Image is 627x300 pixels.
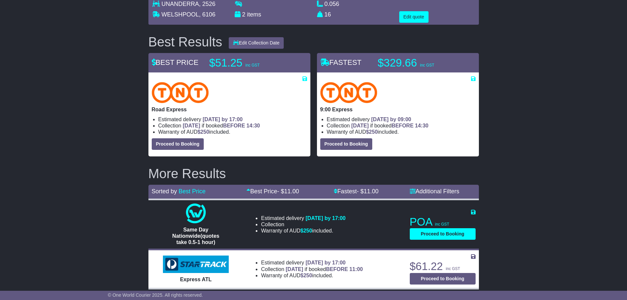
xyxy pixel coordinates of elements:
[320,58,362,67] span: FASTEST
[334,188,379,195] a: Fastest- $11.00
[261,259,363,266] li: Estimated delivery
[350,266,363,272] span: 11:00
[410,260,476,273] p: $61.22
[300,228,312,233] span: $
[305,215,346,221] span: [DATE] by 17:00
[415,123,429,128] span: 14:30
[261,272,363,279] li: Warranty of AUD included.
[179,188,206,195] a: Best Price
[158,129,307,135] li: Warranty of AUD included.
[247,11,261,18] span: items
[392,123,414,128] span: BEFORE
[197,129,209,135] span: $
[242,11,246,18] span: 2
[199,11,216,18] span: , 6106
[366,129,378,135] span: $
[435,222,449,227] span: inc GST
[286,266,363,272] span: if booked
[303,273,312,278] span: 250
[152,188,177,195] span: Sorted by
[162,1,199,7] span: UNANDERRA
[148,166,479,181] h2: More Results
[152,82,209,103] img: TNT Domestic: Road Express
[410,228,476,240] button: Proceed to Booking
[163,256,229,273] img: StarTrack: Express ATL
[261,228,346,234] li: Warranty of AUD included.
[410,273,476,285] button: Proceed to Booking
[320,106,476,113] p: 9:00 Express
[261,215,346,221] li: Estimated delivery
[325,11,331,18] span: 16
[261,266,363,272] li: Collection
[158,116,307,123] li: Estimated delivery
[261,221,346,228] li: Collection
[327,129,476,135] li: Warranty of AUD included.
[209,56,292,69] p: $51.25
[183,123,260,128] span: if booked
[303,228,312,233] span: 250
[399,11,429,23] button: Edit quote
[351,123,369,128] span: [DATE]
[223,123,245,128] span: BEFORE
[420,63,434,68] span: inc GST
[351,123,428,128] span: if booked
[183,123,200,128] span: [DATE]
[446,266,460,271] span: inc GST
[152,106,307,113] p: Road Express
[320,82,378,103] img: TNT Domestic: 9:00 Express
[158,123,307,129] li: Collection
[247,188,299,195] a: Best Price- $11.00
[277,188,299,195] span: - $
[247,123,260,128] span: 14:30
[180,277,212,282] span: Express ATL
[152,138,204,150] button: Proceed to Booking
[357,188,379,195] span: - $
[229,37,284,49] button: Edit Collection Date
[364,188,379,195] span: 11.00
[326,266,348,272] span: BEFORE
[200,129,209,135] span: 250
[286,266,303,272] span: [DATE]
[327,123,476,129] li: Collection
[203,117,243,122] span: [DATE] by 17:00
[410,188,459,195] a: Additional Filters
[108,292,203,298] span: © One World Courier 2025. All rights reserved.
[284,188,299,195] span: 11.00
[378,56,460,69] p: $329.66
[145,35,226,49] div: Best Results
[369,129,378,135] span: 250
[325,1,339,7] span: 0.056
[246,63,260,68] span: inc GST
[305,260,346,265] span: [DATE] by 17:00
[410,215,476,229] p: POA
[371,117,411,122] span: [DATE] by 09:00
[327,116,476,123] li: Estimated delivery
[172,227,219,245] span: Same Day Nationwide(quotes take 0.5-1 hour)
[186,204,206,223] img: One World Courier: Same Day Nationwide(quotes take 0.5-1 hour)
[199,1,216,7] span: , 2526
[162,11,199,18] span: WELSHPOOL
[300,273,312,278] span: $
[152,58,198,67] span: BEST PRICE
[320,138,372,150] button: Proceed to Booking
